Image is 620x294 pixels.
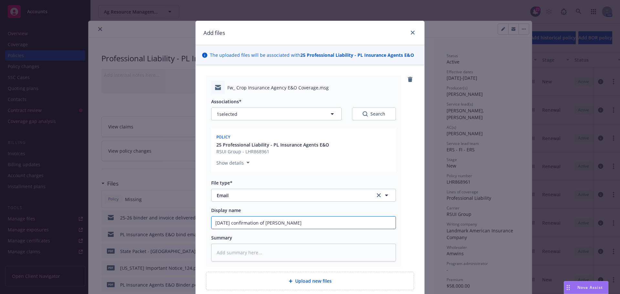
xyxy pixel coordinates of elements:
span: Summary [211,235,232,241]
span: Email [217,192,366,199]
span: Nova Assist [577,285,603,290]
button: Nova Assist [564,281,608,294]
div: Drag to move [564,281,572,294]
div: Upload new files [206,272,414,290]
span: Upload new files [295,278,332,284]
button: Emailclear selection [211,189,396,202]
input: Add display name here... [212,217,396,229]
span: Display name [211,207,241,213]
a: clear selection [375,191,383,199]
